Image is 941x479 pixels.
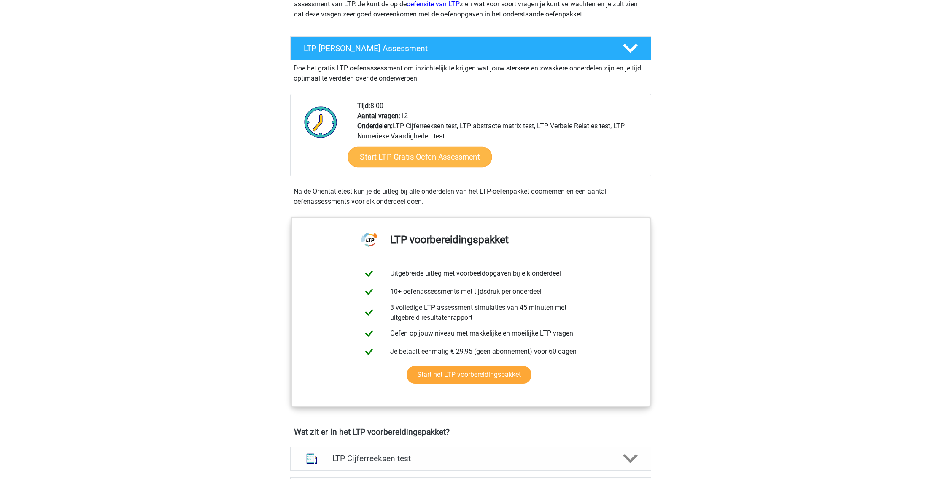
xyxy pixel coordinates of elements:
[290,187,651,207] div: Na de Oriëntatietest kun je de uitleg bij alle onderdelen van het LTP-oefenpakket doornemen en ee...
[348,147,492,167] a: Start LTP Gratis Oefen Assessment
[287,36,655,60] a: LTP [PERSON_NAME] Assessment
[290,60,651,84] div: Doe het gratis LTP oefenassessment om inzichtelijk te krijgen wat jouw sterkere en zwakkere onder...
[407,366,531,384] a: Start het LTP voorbereidingspakket
[287,447,655,471] a: cijferreeksen LTP Cijferreeksen test
[294,427,647,437] h4: Wat zit er in het LTP voorbereidingspakket?
[332,454,609,463] h4: LTP Cijferreeksen test
[304,43,609,53] h4: LTP [PERSON_NAME] Assessment
[357,102,370,110] b: Tijd:
[357,112,400,120] b: Aantal vragen:
[299,101,342,143] img: Klok
[357,122,393,130] b: Onderdelen:
[301,448,323,470] img: cijferreeksen
[351,101,650,176] div: 8:00 12 LTP Cijferreeksen test, LTP abstracte matrix test, LTP Verbale Relaties test, LTP Numerie...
